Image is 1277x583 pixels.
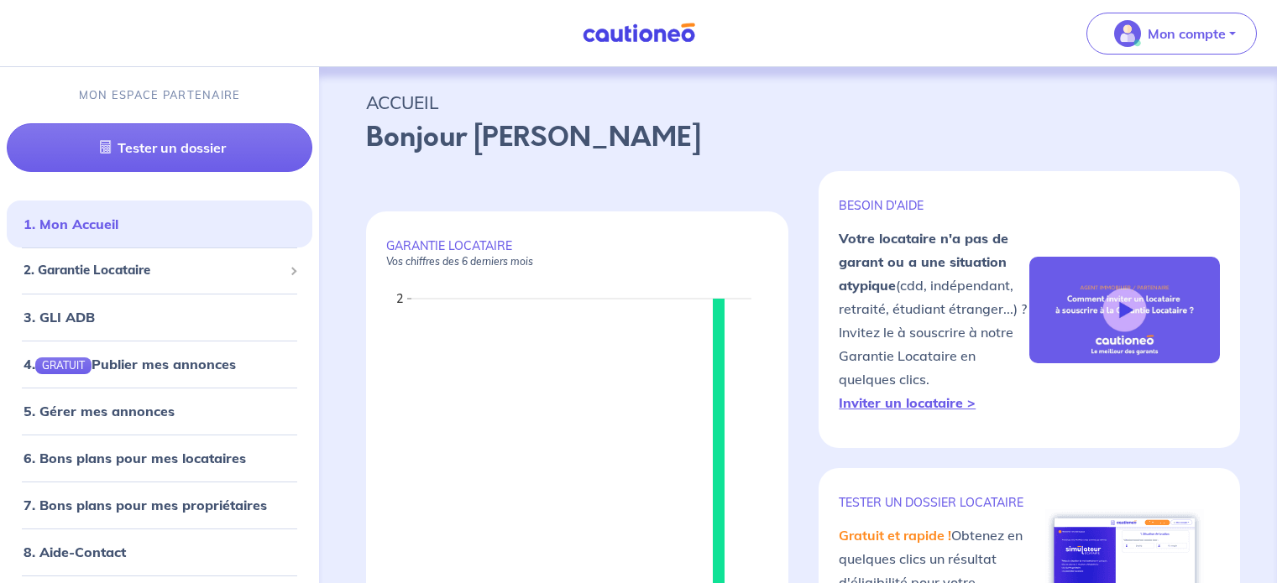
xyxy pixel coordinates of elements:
span: 2. Garantie Locataire [24,261,283,280]
p: (cdd, indépendant, retraité, étudiant étranger...) ? Invitez le à souscrire à notre Garantie Loca... [839,226,1029,414]
a: Tester un dossier [7,123,312,172]
img: video-gli-new-none.jpg [1029,257,1220,364]
a: 8. Aide-Contact [24,544,126,560]
a: 7. Bons plans pour mes propriétaires [24,497,267,513]
p: ACCUEIL [366,87,1230,117]
p: BESOIN D'AIDE [839,198,1029,213]
div: 1. Mon Accueil [7,207,312,241]
p: GARANTIE LOCATAIRE [386,238,768,268]
div: 4.GRATUITPublier mes annonces [7,347,312,381]
p: MON ESPACE PARTENAIRE [79,87,241,103]
a: 6. Bons plans pour mes locataires [24,450,246,466]
img: illu_account_valid_menu.svg [1114,20,1141,47]
img: Cautioneo [576,23,702,44]
a: 5. Gérer mes annonces [24,403,175,419]
div: 5. Gérer mes annonces [7,394,312,428]
em: Vos chiffres des 6 derniers mois [386,255,533,268]
a: 3. GLI ADB [24,309,95,325]
a: Inviter un locataire > [839,394,976,411]
div: 2. Garantie Locataire [7,254,312,287]
strong: Votre locataire n'a pas de garant ou a une situation atypique [839,230,1008,294]
button: illu_account_valid_menu.svgMon compte [1086,13,1257,55]
div: 3. GLI ADB [7,300,312,334]
em: Gratuit et rapide ! [839,527,951,544]
div: 8. Aide-Contact [7,535,312,569]
text: 2 [396,291,403,306]
p: Bonjour [PERSON_NAME] [366,117,1230,158]
p: TESTER un dossier locataire [839,495,1029,510]
div: 6. Bons plans pour mes locataires [7,441,312,475]
div: 7. Bons plans pour mes propriétaires [7,488,312,522]
a: 4.GRATUITPublier mes annonces [24,356,236,372]
p: Mon compte [1148,23,1226,44]
a: 1. Mon Accueil [24,216,118,232]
